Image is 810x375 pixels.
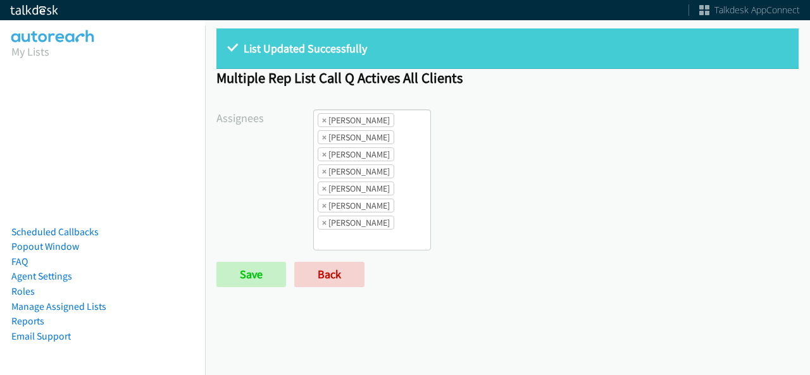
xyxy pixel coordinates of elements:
a: Reports [11,315,44,327]
p: List Updated Successfully [228,40,787,57]
label: Assignees [216,109,313,126]
li: Abigail Odhiambo [318,113,394,127]
h1: Multiple Rep List Call Q Actives All Clients [216,69,799,87]
span: × [322,216,327,229]
a: Talkdesk AppConnect [699,4,800,16]
li: Trevonna Lancaster [318,216,394,230]
a: Agent Settings [11,270,72,282]
li: Cathy Shahan [318,130,394,144]
span: × [322,165,327,178]
li: Charles Ross [318,147,394,161]
a: Back [294,262,364,287]
span: × [322,114,327,126]
li: Jordan Stehlik [318,164,394,178]
span: × [322,131,327,144]
a: Popout Window [11,240,79,252]
input: Save [216,262,286,287]
a: Email Support [11,330,71,342]
a: My Lists [11,44,49,59]
a: FAQ [11,255,28,267]
li: Tatiana Medina [318,199,394,212]
li: Rodnika Murphy [318,181,394,195]
span: × [322,148,327,161]
span: × [322,182,327,195]
a: Manage Assigned Lists [11,300,106,312]
span: × [322,199,327,212]
a: Scheduled Callbacks [11,226,99,238]
a: Roles [11,285,35,297]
